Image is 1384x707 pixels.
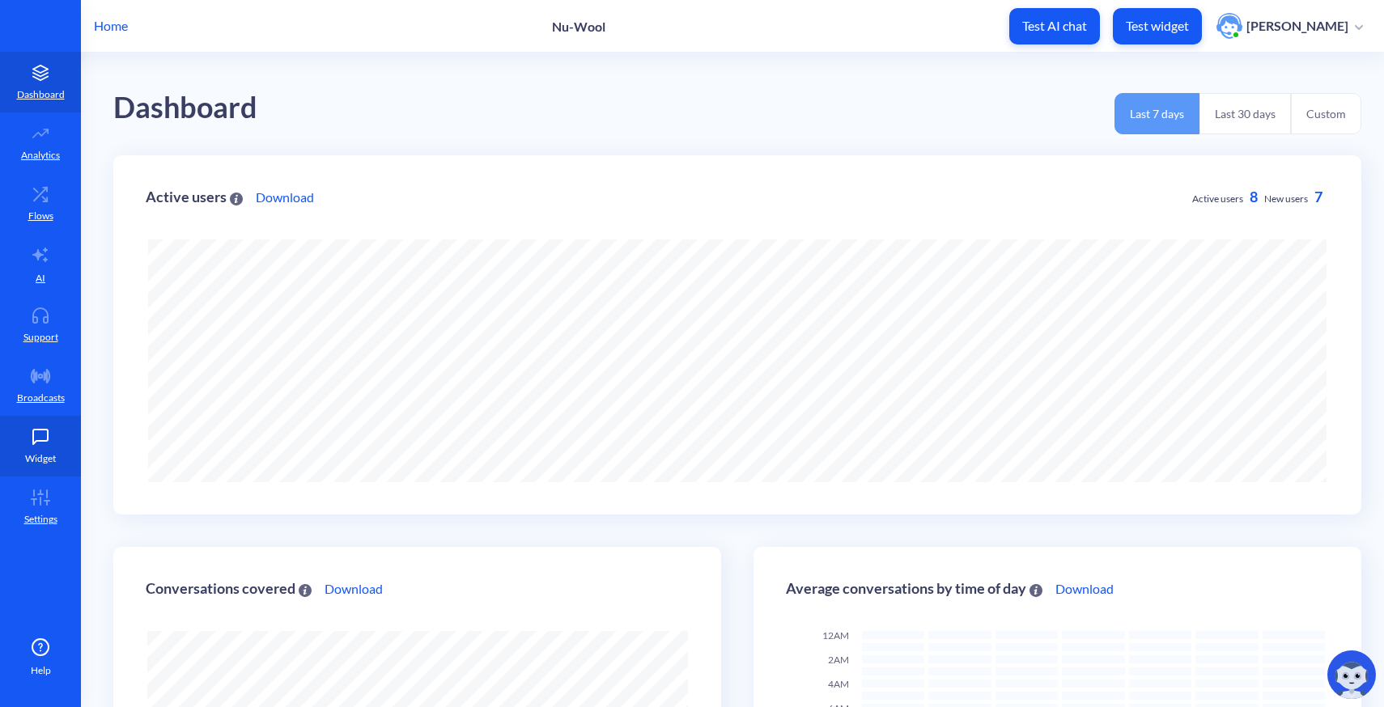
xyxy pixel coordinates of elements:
div: Active users [146,189,243,205]
p: Widget [25,451,56,466]
button: user photo[PERSON_NAME] [1208,11,1371,40]
p: Flows [28,209,53,223]
a: Download [256,188,314,207]
button: Last 30 days [1199,93,1291,134]
img: user photo [1216,13,1242,39]
span: 12AM [822,629,849,641]
p: Broadcasts [17,391,65,405]
button: Test AI chat [1009,8,1100,44]
p: Test widget [1126,18,1189,34]
span: 4AM [828,678,849,690]
p: Nu-Wool [552,19,605,34]
p: Test AI chat [1022,18,1087,34]
span: Active users [1192,193,1243,205]
p: Analytics [21,148,60,163]
span: New users [1264,193,1308,205]
p: AI [36,271,45,286]
img: copilot-icon.svg [1327,650,1376,699]
p: Settings [24,512,57,527]
span: Help [31,663,51,678]
span: 2AM [828,654,849,666]
a: Download [325,579,383,599]
button: Test widget [1113,8,1202,44]
div: Dashboard [113,85,257,131]
div: Average conversations by time of day [786,581,1042,596]
p: [PERSON_NAME] [1246,17,1348,35]
span: 8 [1250,188,1258,205]
p: Dashboard [17,87,65,102]
button: Custom [1291,93,1361,134]
button: Last 7 days [1114,93,1199,134]
p: Home [94,16,128,36]
a: Download [1055,579,1114,599]
div: Conversations covered [146,581,312,596]
p: Support [23,330,58,345]
span: 7 [1314,188,1322,205]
